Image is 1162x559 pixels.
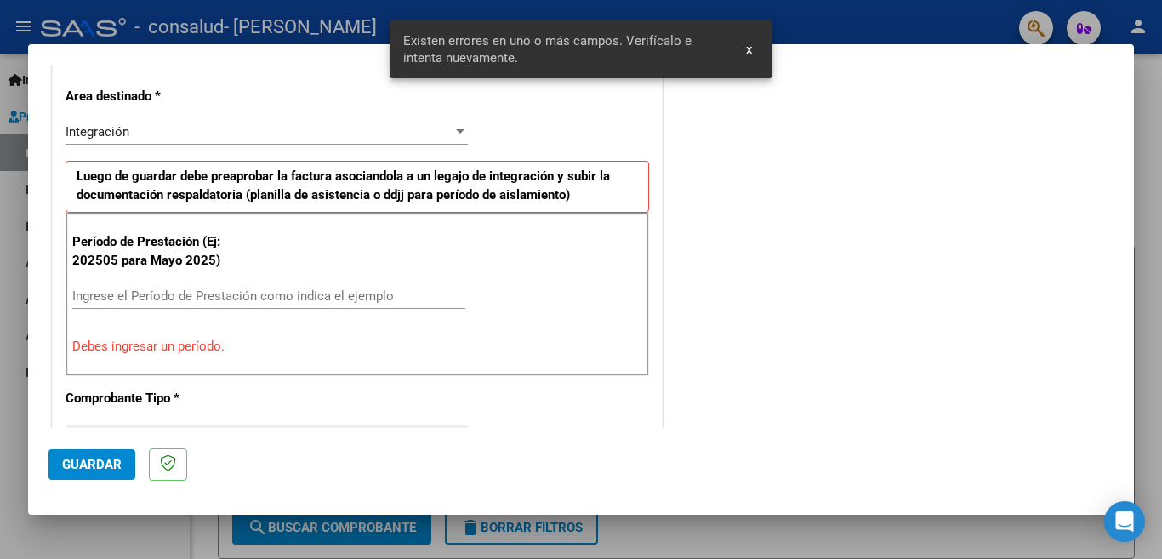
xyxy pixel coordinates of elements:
p: Comprobante Tipo * [66,389,241,408]
span: Integración [66,124,129,140]
strong: Luego de guardar debe preaprobar la factura asociandola a un legajo de integración y subir la doc... [77,168,610,203]
div: Open Intercom Messenger [1104,501,1145,542]
p: Debes ingresar un período. [72,337,642,357]
button: Guardar [48,449,135,480]
span: Factura C [66,425,120,441]
p: Area destinado * [66,87,241,106]
span: Existen errores en uno o más campos. Verifícalo e intenta nuevamente. [403,32,726,66]
span: x [746,42,752,57]
span: Guardar [62,457,122,472]
button: x [732,34,766,65]
p: Período de Prestación (Ej: 202505 para Mayo 2025) [72,232,243,271]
